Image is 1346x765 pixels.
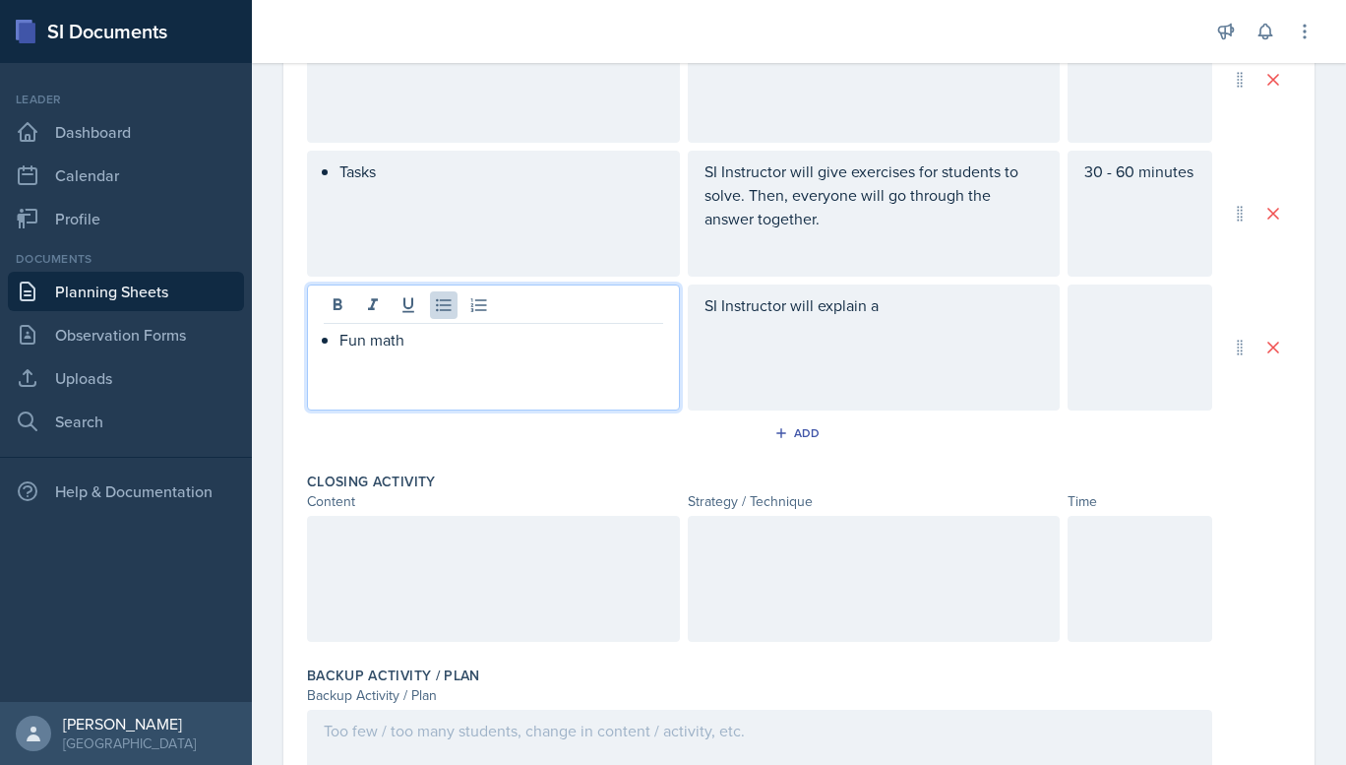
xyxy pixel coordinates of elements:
[307,491,680,512] div: Content
[8,402,244,441] a: Search
[339,159,663,183] p: Tasks
[688,491,1061,512] div: Strategy / Technique
[63,714,196,733] div: [PERSON_NAME]
[8,112,244,152] a: Dashboard
[63,733,196,753] div: [GEOGRAPHIC_DATA]
[8,272,244,311] a: Planning Sheets
[8,156,244,195] a: Calendar
[704,293,1044,317] p: SI Instructor will explain a
[307,685,1212,706] div: Backup Activity / Plan
[307,472,436,491] label: Closing Activity
[8,199,244,238] a: Profile
[8,91,244,108] div: Leader
[307,666,480,685] label: Backup Activity / Plan
[1084,159,1195,183] p: 30 - 60 minutes
[778,425,821,441] div: Add
[767,418,831,448] button: Add
[1068,491,1212,512] div: Time
[8,315,244,354] a: Observation Forms
[704,159,1044,230] p: SI Instructor will give exercises for students to solve. Then, everyone will go through the answe...
[8,250,244,268] div: Documents
[8,472,244,511] div: Help & Documentation
[8,358,244,398] a: Uploads
[339,328,663,351] p: Fun math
